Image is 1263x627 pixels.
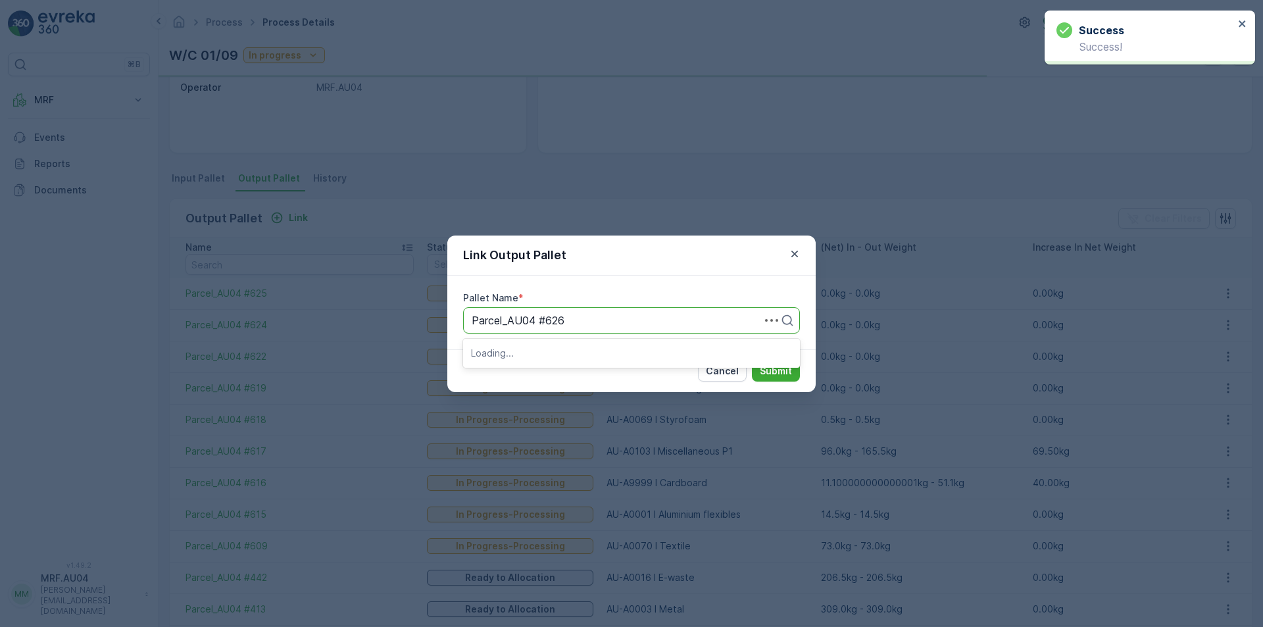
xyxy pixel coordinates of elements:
h3: Success [1079,22,1124,38]
p: Submit [760,364,792,378]
button: Submit [752,361,800,382]
button: Cancel [698,361,747,382]
p: Cancel [706,364,739,378]
p: Loading... [471,347,792,360]
label: Pallet Name [463,292,518,303]
p: Link Output Pallet [463,246,566,264]
p: Success! [1056,41,1234,53]
button: close [1238,18,1247,31]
